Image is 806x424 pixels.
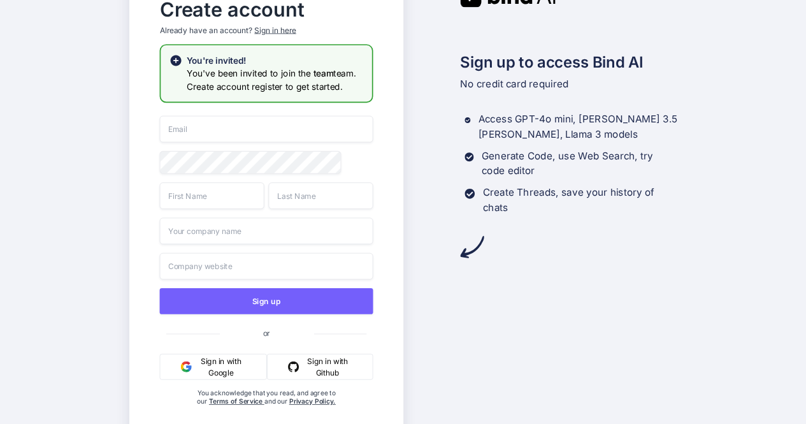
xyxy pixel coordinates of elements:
[460,235,484,259] img: arrow
[159,253,373,280] input: Company website
[267,354,373,380] button: Sign in with Github
[159,116,373,143] input: Email
[478,112,677,142] p: Access GPT-4o mini, [PERSON_NAME] 3.5 [PERSON_NAME], Llama 3 models
[187,54,363,67] h2: You're invited!
[159,182,264,209] input: First Name
[254,25,296,36] div: Sign in here
[159,354,267,380] button: Sign in with Google
[159,25,373,36] p: Already have an account?
[481,149,677,179] p: Generate Code, use Web Search, try code editor
[289,397,335,406] a: Privacy Policy.
[288,362,299,372] img: github
[208,397,264,406] a: Terms of Service
[180,362,191,372] img: google
[219,319,313,346] span: or
[159,288,373,314] button: Sign up
[268,182,373,209] input: Last Name
[159,1,373,18] h2: Create account
[482,186,677,216] p: Create Threads, save your history of chats
[159,217,373,244] input: Your company name
[313,68,333,79] span: team
[187,67,363,93] h3: You've been invited to join the team. Create account register to get started.
[460,77,677,92] p: No credit card required
[460,51,677,74] h2: Sign up to access Bind AI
